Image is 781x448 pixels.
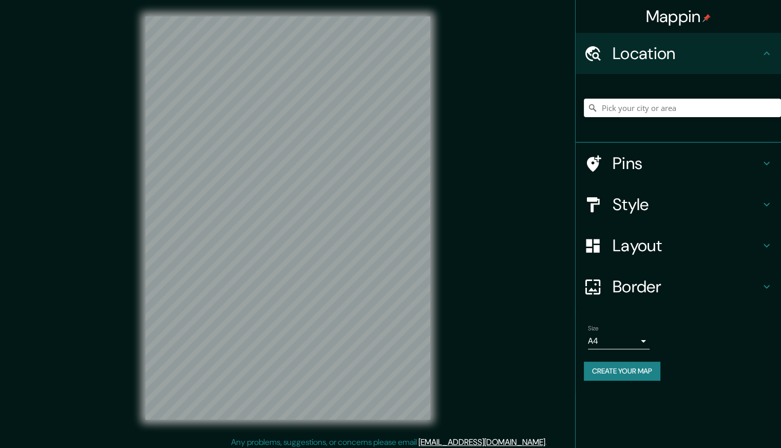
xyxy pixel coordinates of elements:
h4: Style [613,194,760,215]
h4: Mappin [646,6,711,27]
div: A4 [588,333,650,349]
h4: Layout [613,235,760,256]
button: Create your map [584,362,660,381]
label: Size [588,324,599,333]
div: Layout [576,225,781,266]
div: Border [576,266,781,307]
h4: Location [613,43,760,64]
div: Pins [576,143,781,184]
canvas: Map [145,16,430,420]
input: Pick your city or area [584,99,781,117]
a: [EMAIL_ADDRESS][DOMAIN_NAME] [418,437,545,447]
img: pin-icon.png [702,14,711,22]
h4: Border [613,276,760,297]
div: Style [576,184,781,225]
div: Location [576,33,781,74]
h4: Pins [613,153,760,174]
